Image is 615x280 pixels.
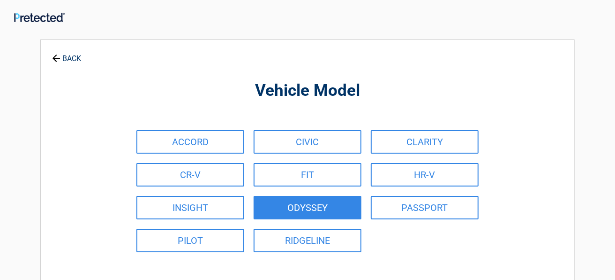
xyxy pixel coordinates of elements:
a: ACCORD [136,130,244,154]
a: CIVIC [254,130,361,154]
a: PILOT [136,229,244,252]
a: CLARITY [371,130,479,154]
a: HR-V [371,163,479,187]
a: FIT [254,163,361,187]
a: PASSPORT [371,196,479,219]
a: CR-V [136,163,244,187]
a: RIDGELINE [254,229,361,252]
img: Main Logo [14,13,65,22]
a: BACK [50,46,83,62]
a: INSIGHT [136,196,244,219]
a: ODYSSEY [254,196,361,219]
h2: Vehicle Model [92,80,523,102]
